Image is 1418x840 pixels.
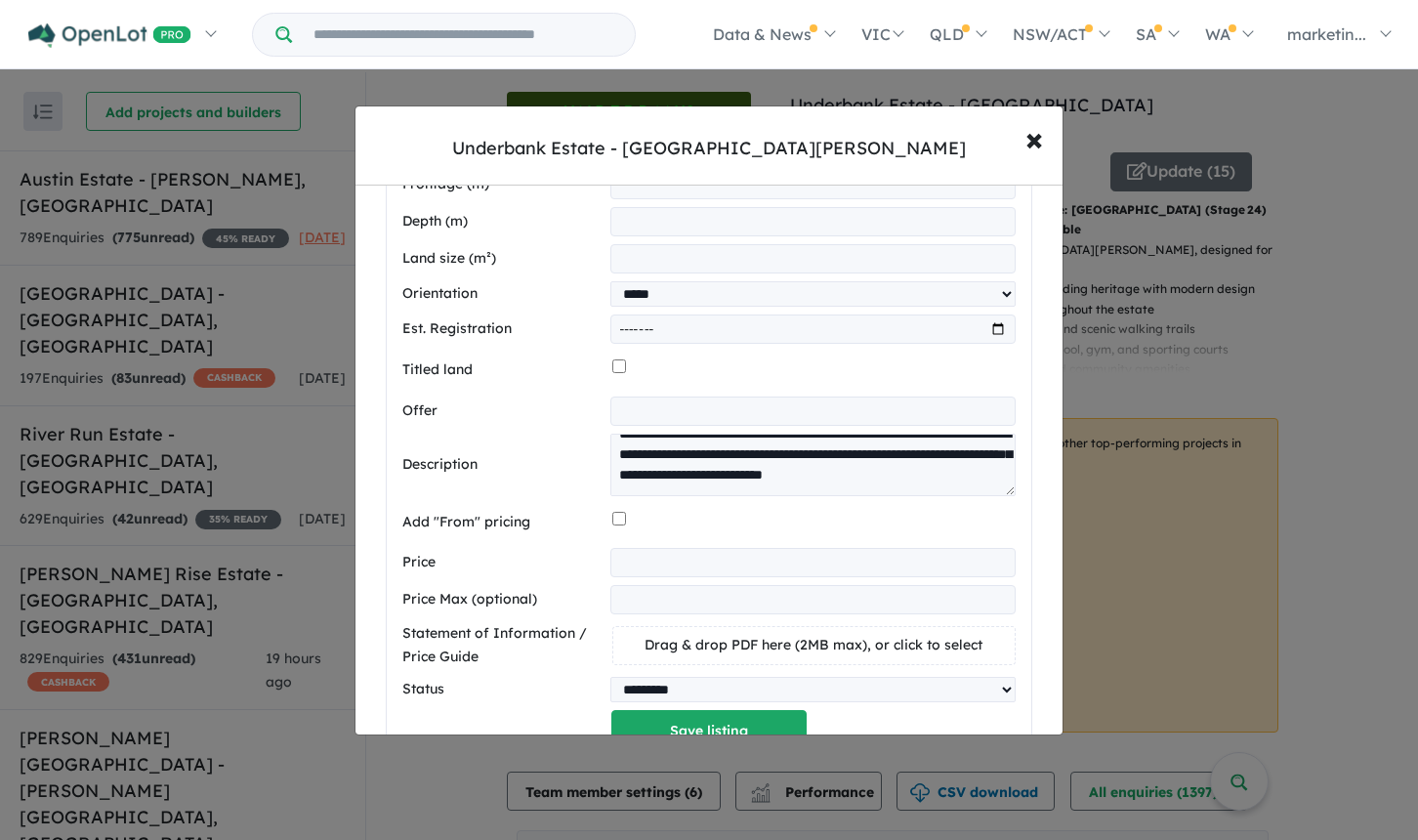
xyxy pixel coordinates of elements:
label: Statement of Information / Price Guide [402,622,605,669]
span: × [1025,117,1043,159]
span: marketin... [1287,24,1366,44]
label: Depth (m) [402,210,603,233]
label: Status [402,678,603,701]
label: Est. Registration [402,317,603,341]
label: Orientation [402,282,603,306]
div: Underbank Estate - [GEOGRAPHIC_DATA][PERSON_NAME] [452,136,966,161]
label: Price [402,551,603,574]
label: Offer [402,399,603,423]
label: Frontage (m) [402,173,603,196]
label: Price Max (optional) [402,588,603,611]
button: Save listing [611,710,807,752]
img: Openlot PRO Logo White [28,23,191,48]
label: Titled land [402,358,605,382]
span: Drag & drop PDF here (2MB max), or click to select [645,636,982,653]
label: Land size (m²) [402,247,603,271]
label: Add "From" pricing [402,511,605,534]
input: Try estate name, suburb, builder or developer [296,14,631,56]
label: Description [402,453,603,477]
